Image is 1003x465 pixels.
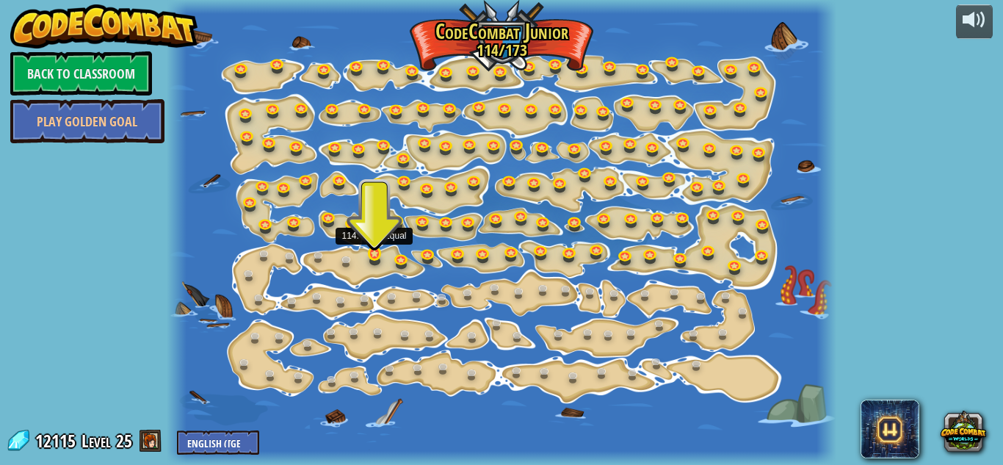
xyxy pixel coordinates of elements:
[10,99,164,143] a: Play Golden Goal
[116,429,132,453] span: 25
[35,429,80,453] span: 12115
[10,51,152,95] a: Back to Classroom
[956,4,993,39] button: Adjust volume
[82,429,111,453] span: Level
[10,4,198,48] img: CodeCombat - Learn how to code by playing a game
